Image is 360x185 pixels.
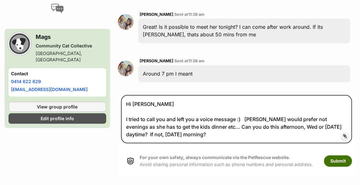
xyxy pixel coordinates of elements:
[9,102,106,112] a: View group profile
[36,50,106,63] div: [GEOGRAPHIC_DATA], [GEOGRAPHIC_DATA]
[36,43,106,49] div: Community Cat Collective
[11,71,104,77] h4: Contact
[11,87,88,92] a: [EMAIL_ADDRESS][DOMAIN_NAME]
[140,59,174,63] span: [PERSON_NAME]
[51,3,64,13] img: conversation-icon-4a6f8262b818ee0b60e3300018af0b2d0b884aa5de6e9bcb8d3d4eeb1a70a7c4.svg
[41,115,74,122] span: Edit profile info
[37,103,78,110] span: View group profile
[138,18,351,43] div: Great! Is it possible to meet her tonight? I can come after work around. If its [PERSON_NAME], th...
[140,154,313,168] p: Avoid sharing personal information such as phone numbers and personal address.
[140,12,174,17] span: [PERSON_NAME]
[118,14,134,30] img: Shehzeen Rehman profile pic
[138,65,351,82] div: Around 7 pm I meant
[175,59,205,63] span: Sent at
[189,12,205,17] span: 11:38 am
[118,60,134,76] img: Shehzeen Rehman profile pic
[36,33,106,41] h3: Mags
[140,155,291,160] strong: For your own safety, always communicate via the PetRescue website.
[11,79,41,84] a: 0414 622 629
[175,12,205,17] span: Sent at
[324,155,352,167] button: Submit
[189,59,205,63] span: 11:38 am
[9,113,106,124] a: Edit profile info
[9,33,31,55] img: Community Cat Collective profile pic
